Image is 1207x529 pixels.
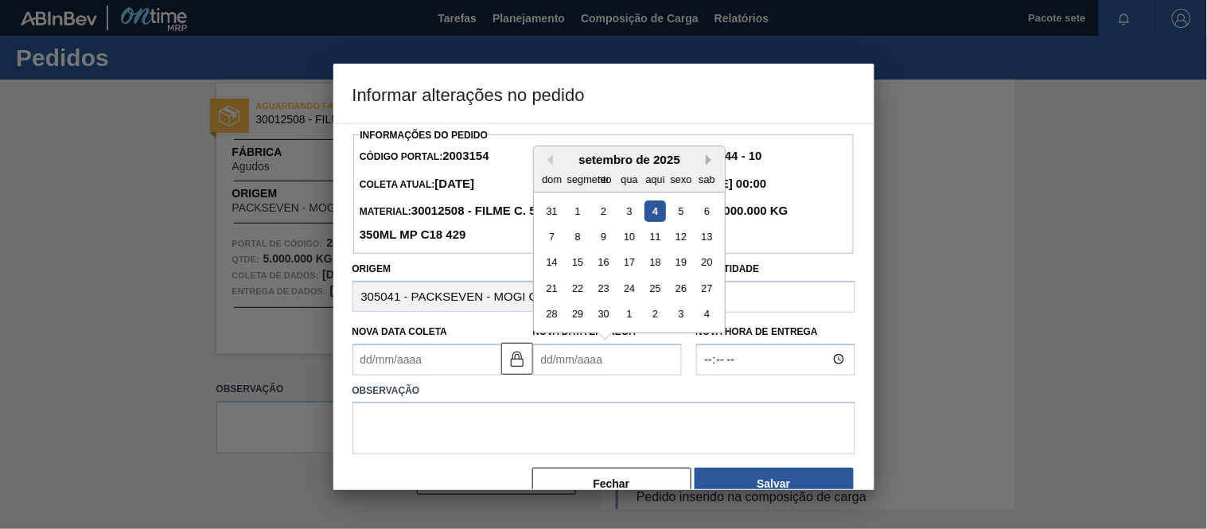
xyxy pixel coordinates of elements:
div: Escolha quinta-feira, 4 de setembro de 2025 [644,200,665,221]
font: 2003154 [442,149,489,162]
div: Escolha domingo, 14 de setembro de 2025 [541,251,563,273]
font: 25 [649,282,660,294]
font: 26 [675,282,686,294]
div: Escolha terça-feira, 2 de setembro de 2025 [592,200,613,221]
div: Escolha quinta-feira, 2 de outubro de 2025 [644,303,665,325]
div: Escolha segunda-feira, 29 de setembro de 2025 [567,303,588,325]
font: 18 [649,256,660,268]
div: Escolha sexta-feira, 3 de outubro de 2025 [670,303,691,325]
div: Escolha quarta-feira, 3 de setembro de 2025 [618,200,640,221]
div: Escolha terça-feira, 23 de setembro de 2025 [592,278,613,299]
font: Nova Hora de Entrega [696,326,819,337]
div: Escolha quarta-feira, 17 de setembro de 2025 [618,251,640,273]
font: Informações do Pedido [360,130,489,141]
font: Código Portal: [360,151,442,162]
font: 20 [701,256,712,268]
font: [DATE] [435,177,475,190]
div: Escolha quinta-feira, 18 de setembro de 2025 [644,251,665,273]
font: 21 [546,282,557,294]
font: 22 [571,282,582,294]
font: 15 [571,256,582,268]
font: 10 [623,231,634,243]
font: 31 [546,204,557,216]
font: 2 [652,308,657,320]
input: dd/mm/aaaa [533,344,682,375]
div: Escolha segunda-feira, 8 de setembro de 2025 [567,226,588,247]
font: 2 [601,204,606,216]
div: Escolha quarta-feira, 10 de setembro de 2025 [618,226,640,247]
font: 29 [571,308,582,320]
font: 19 [675,256,686,268]
button: trancado [501,343,533,375]
font: 1 [626,308,632,320]
font: Salvar [757,477,790,490]
div: Escolha sábado, 4 de outubro de 2025 [695,303,717,325]
div: Escolha quinta-feira, 11 de setembro de 2025 [644,226,665,247]
div: Escolha sexta-feira, 12 de setembro de 2025 [670,226,691,247]
div: Escolha domingo, 21 de setembro de 2025 [541,278,563,299]
font: 9 [601,231,606,243]
font: segmento [567,173,611,185]
button: Fechar [532,468,691,500]
div: Escolha domingo, 28 de setembro de 2025 [541,303,563,325]
font: 17 [623,256,634,268]
font: Fechar [594,477,630,490]
div: Escolha terça-feira, 30 de setembro de 2025 [592,303,613,325]
div: Escolha sábado, 13 de setembro de 2025 [695,226,717,247]
button: Salvar [695,468,854,500]
div: Escolha quarta-feira, 1 de outubro de 2025 [618,303,640,325]
font: 8 [574,231,580,243]
font: 7 [549,231,555,243]
font: 16 [598,256,609,268]
font: 23 [598,282,609,294]
font: 11 [649,231,660,243]
font: Origem [352,263,391,274]
font: 5.000.000 KG [714,204,788,217]
font: 13 [701,231,712,243]
font: 14 [546,256,557,268]
div: Escolha sábado, 6 de setembro de 2025 [695,200,717,221]
font: qua [621,173,637,185]
font: 6 [703,204,709,216]
div: Escolha quarta-feira, 24 de setembro de 2025 [618,278,640,299]
font: 27 [701,282,712,294]
font: Material: [360,206,411,217]
img: trancado [508,349,527,368]
div: Escolha segunda-feira, 15 de setembro de 2025 [567,251,588,273]
div: Escolha sábado, 27 de setembro de 2025 [695,278,717,299]
div: Escolha sábado, 20 de setembro de 2025 [695,251,717,273]
div: Escolha terça-feira, 9 de setembro de 2025 [592,226,613,247]
div: Escolha segunda-feira, 22 de setembro de 2025 [567,278,588,299]
font: aqui [645,173,664,185]
button: Mês Anterior [542,154,553,165]
font: 30 [598,308,609,320]
font: Informar alterações no pedido [352,85,585,105]
font: ter [598,173,609,185]
font: 12 [675,231,686,243]
font: 3 [626,204,632,216]
div: Escolha domingo, 7 de setembro de 2025 [541,226,563,247]
font: Observação [352,385,420,396]
font: 3 [678,308,683,320]
font: sexo [670,173,691,185]
div: Escolha sexta-feira, 19 de setembro de 2025 [670,251,691,273]
font: 24 [623,282,634,294]
div: mês 2025-09 [539,197,719,326]
font: [DATE] 00:00 [693,177,766,190]
font: 28 [546,308,557,320]
font: 5 [678,204,683,216]
input: dd/mm/aaaa [352,344,501,375]
font: 1 [574,204,580,216]
font: sab [699,173,715,185]
font: Nova Data Entrega [533,326,637,337]
font: 4 [652,204,657,216]
button: Próximo mês [706,154,717,165]
div: Escolha terça-feira, 16 de setembro de 2025 [592,251,613,273]
div: Escolha sexta-feira, 5 de setembro de 2025 [670,200,691,221]
font: setembro de 2025 [578,153,680,166]
div: Escolha quinta-feira, 25 de setembro de 2025 [644,278,665,299]
font: Coleta Atual: [360,179,435,190]
div: Escolha sexta-feira, 26 de setembro de 2025 [670,278,691,299]
div: Escolha domingo, 31 de agosto de 2025 [541,200,563,221]
font: Nova Data Coleta [352,326,448,337]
